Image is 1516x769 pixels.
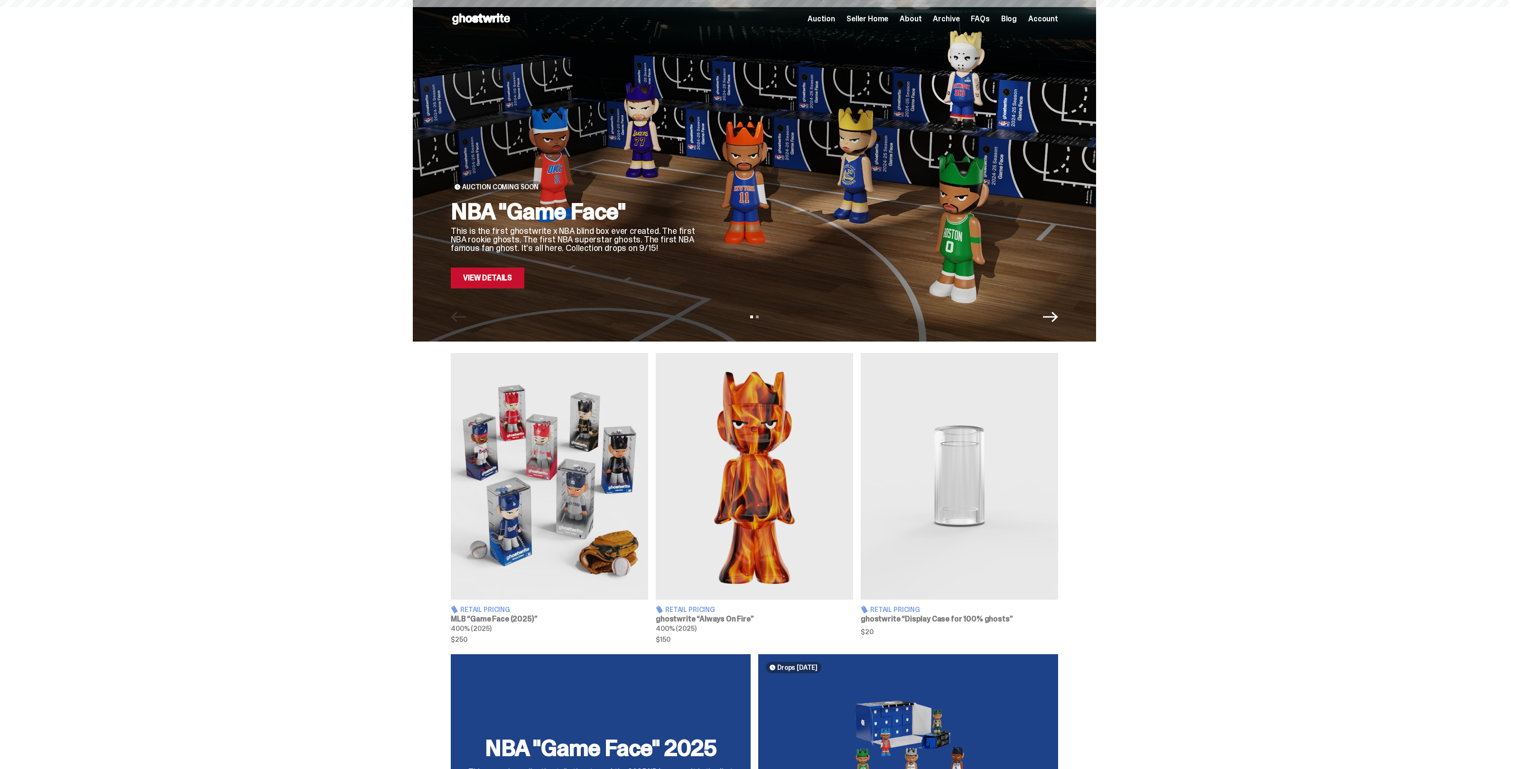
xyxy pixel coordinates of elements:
[460,606,510,613] span: Retail Pricing
[665,606,715,613] span: Retail Pricing
[870,606,920,613] span: Retail Pricing
[846,15,888,23] a: Seller Home
[971,15,989,23] a: FAQs
[462,183,539,191] span: Auction Coming Soon
[451,615,648,623] h3: MLB “Game Face (2025)”
[861,353,1058,600] img: Display Case for 100% ghosts
[861,615,1058,623] h3: ghostwrite “Display Case for 100% ghosts”
[656,636,853,643] span: $150
[750,315,753,318] button: View slide 1
[451,624,491,633] span: 400% (2025)
[451,636,648,643] span: $250
[451,268,524,288] a: View Details
[861,353,1058,643] a: Display Case for 100% ghosts Retail Pricing
[756,315,759,318] button: View slide 2
[861,629,1058,635] span: $20
[451,353,648,643] a: Game Face (2025) Retail Pricing
[1001,15,1017,23] a: Blog
[656,615,853,623] h3: ghostwrite “Always On Fire”
[656,353,853,643] a: Always On Fire Retail Pricing
[656,353,853,600] img: Always On Fire
[777,664,818,671] span: Drops [DATE]
[656,624,696,633] span: 400% (2025)
[900,15,921,23] a: About
[451,353,648,600] img: Game Face (2025)
[451,227,698,252] p: This is the first ghostwrite x NBA blind box ever created. The first NBA rookie ghosts. The first...
[1043,309,1058,324] button: Next
[933,15,959,23] a: Archive
[451,200,698,223] h2: NBA "Game Face"
[808,15,835,23] a: Auction
[1028,15,1058,23] a: Account
[462,737,739,760] h2: NBA "Game Face" 2025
